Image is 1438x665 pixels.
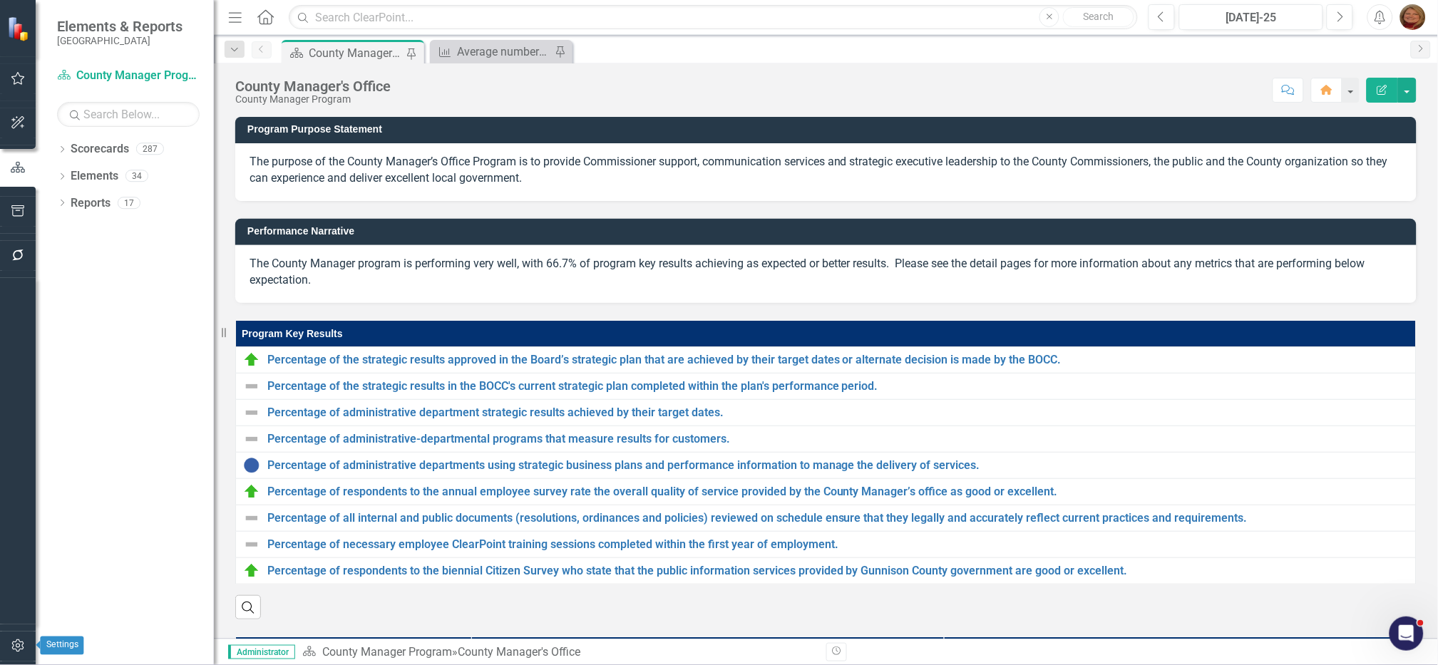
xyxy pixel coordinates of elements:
[458,645,580,659] div: County Manager's Office
[236,505,1417,532] td: Double-Click to Edit Right Click for Context Menu
[57,102,200,127] input: Search Below...
[71,168,118,185] a: Elements
[267,512,1409,525] a: Percentage of all internal and public documents (resolutions, ordinances and policies) reviewed o...
[57,68,200,84] a: County Manager Program
[250,154,1402,187] p: The purpose of the County Manager’s Office Program is to provide Commissioner support, communicat...
[1390,617,1424,651] iframe: Intercom live chat
[1179,4,1323,30] button: [DATE]-25
[289,5,1138,30] input: Search ClearPoint...
[228,645,295,659] span: Administrator
[118,197,140,209] div: 17
[267,354,1409,366] a: Percentage of the strategic results approved in the Board’s strategic plan that are achieved by t...
[235,94,391,105] div: County Manager Program
[57,18,183,35] span: Elements & Reports
[243,404,260,421] img: Not Defined
[457,43,551,61] div: Average number of days for BOCC minutes to be approved by the BOCC and made available to the public.
[1184,9,1318,26] div: [DATE]-25
[243,457,260,474] img: No Data
[267,565,1409,577] a: Percentage of respondents to the biennial Citizen Survey who state that the public information se...
[243,562,260,579] img: On Target
[7,16,32,41] img: ClearPoint Strategy
[243,510,260,527] img: Not Defined
[1400,4,1426,30] img: Katherine Haase
[267,485,1409,498] a: Percentage of respondents to the annual employee survey rate the overall quality of service provi...
[236,558,1417,584] td: Double-Click to Edit Right Click for Context Menu
[236,479,1417,505] td: Double-Click to Edit Right Click for Context Menu
[235,78,391,94] div: County Manager's Office
[247,124,1409,135] h3: Program Purpose Statement
[267,380,1409,393] a: Percentage of the strategic results in the BOCC's current strategic plan completed within the pla...
[236,532,1417,558] td: Double-Click to Edit Right Click for Context Menu
[236,373,1417,400] td: Double-Click to Edit Right Click for Context Menu
[247,226,1409,237] h3: Performance Narrative
[309,44,403,62] div: County Manager's Office
[236,400,1417,426] td: Double-Click to Edit Right Click for Context Menu
[267,459,1409,472] a: Percentage of administrative departments using strategic business plans and performance informati...
[433,43,551,61] a: Average number of days for BOCC minutes to be approved by the BOCC and made available to the public.
[243,351,260,368] img: On Target
[243,536,260,553] img: Not Defined
[1063,7,1134,27] button: Search
[236,453,1417,479] td: Double-Click to Edit Right Click for Context Menu
[322,645,452,659] a: County Manager Program
[57,35,183,46] small: [GEOGRAPHIC_DATA]
[236,426,1417,453] td: Double-Click to Edit Right Click for Context Menu
[71,141,129,158] a: Scorecards
[250,256,1402,289] p: The County Manager program is performing very well, with 66.7% of program key results achieving a...
[267,406,1409,419] a: Percentage of administrative department strategic results achieved by their target dates.
[243,431,260,448] img: Not Defined
[243,378,260,395] img: Not Defined
[136,143,164,155] div: 287
[41,636,84,655] div: Settings
[71,195,111,212] a: Reports
[267,433,1409,445] a: Percentage of administrative-departmental programs that measure results for customers.
[125,170,148,182] div: 34
[267,538,1409,551] a: Percentage of necessary employee ClearPoint training sessions completed within the first year of ...
[302,644,816,661] div: »
[243,483,260,500] img: On Target
[236,347,1417,373] td: Double-Click to Edit Right Click for Context Menu
[1084,11,1114,22] span: Search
